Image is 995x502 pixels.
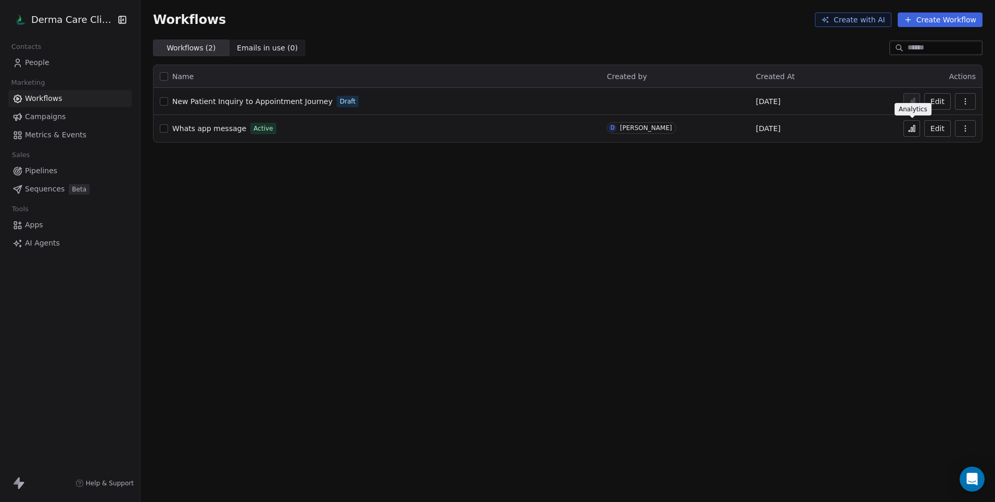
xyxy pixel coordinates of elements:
[924,120,951,137] button: Edit
[253,124,273,133] span: Active
[607,72,647,81] span: Created by
[75,479,134,487] a: Help & Support
[31,13,114,27] span: Derma Care Clinic
[237,43,298,54] span: Emails in use ( 0 )
[815,12,891,27] button: Create with AI
[7,39,46,55] span: Contacts
[8,126,132,144] a: Metrics & Events
[172,124,246,133] span: Whats app message
[8,90,132,107] a: Workflows
[172,123,246,134] a: Whats app message
[8,216,132,234] a: Apps
[899,105,927,113] p: Analytics
[172,71,194,82] span: Name
[69,184,90,195] span: Beta
[340,97,355,106] span: Draft
[25,220,43,230] span: Apps
[8,54,132,71] a: People
[8,181,132,198] a: SequencesBeta
[25,57,49,68] span: People
[8,162,132,179] a: Pipelines
[756,96,781,107] span: [DATE]
[898,12,983,27] button: Create Workflow
[12,11,111,29] button: Derma Care Clinic
[8,235,132,252] a: AI Agents
[172,97,333,106] span: New Patient Inquiry to Appointment Journey
[7,75,49,91] span: Marketing
[25,111,66,122] span: Campaigns
[25,130,86,140] span: Metrics & Events
[15,14,27,26] img: 1%20(3).png
[25,93,62,104] span: Workflows
[620,124,672,132] div: [PERSON_NAME]
[7,147,34,163] span: Sales
[153,12,226,27] span: Workflows
[960,467,985,492] div: Open Intercom Messenger
[610,124,615,132] div: D
[7,201,33,217] span: Tools
[25,165,57,176] span: Pipelines
[924,93,951,110] button: Edit
[8,108,132,125] a: Campaigns
[172,96,333,107] a: New Patient Inquiry to Appointment Journey
[86,479,134,487] span: Help & Support
[756,72,795,81] span: Created At
[25,184,65,195] span: Sequences
[949,72,976,81] span: Actions
[756,123,781,134] span: [DATE]
[25,238,60,249] span: AI Agents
